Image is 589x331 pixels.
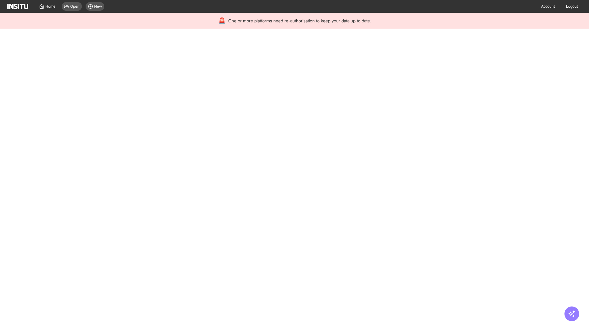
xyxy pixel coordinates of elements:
[70,4,79,9] span: Open
[228,18,371,24] span: One or more platforms need re-authorisation to keep your data up to date.
[94,4,102,9] span: New
[218,17,226,25] div: 🚨
[45,4,56,9] span: Home
[7,4,28,9] img: Logo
